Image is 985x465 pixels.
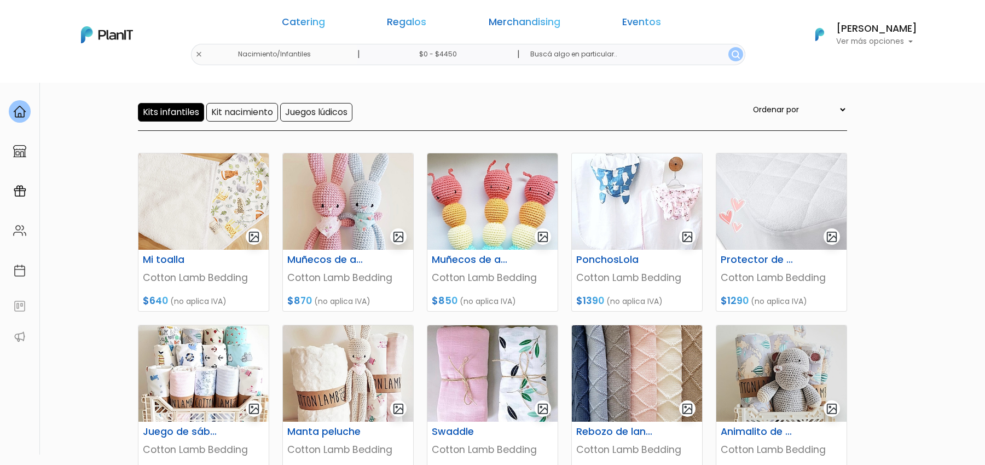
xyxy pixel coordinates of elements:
[392,231,405,243] img: gallery-light
[287,294,312,307] span: $870
[576,443,698,457] p: Cotton Lamb Bedding
[801,20,917,49] button: PlanIt Logo [PERSON_NAME] Ver más opciones
[13,185,26,198] img: campaigns-02234683943229c281be62815700db0a1741e53638e28bf9629b52c665b00959.svg
[13,224,26,237] img: people-662611757002400ad9ed0e3c099ab2801c6687ba6c219adb57efc949bc21e19d.svg
[357,48,360,61] p: |
[432,294,457,307] span: $850
[287,271,409,285] p: Cotton Lamb Bedding
[836,24,917,34] h6: [PERSON_NAME]
[138,325,269,422] img: thumb_sabanas.jpg
[537,231,549,243] img: gallery-light
[425,254,515,266] h6: Muñecos de apego: Ciempiés sonajero
[427,325,558,422] img: thumb_swaddle.jpg
[206,103,278,122] input: Kit nacimiento
[537,403,549,415] img: gallery-light
[136,426,226,438] h6: Juego de sábanas
[170,296,227,307] span: (no aplica IVA)
[522,44,745,65] input: Buscá algo en particular..
[195,51,202,58] img: close-6986928ebcb1d6c9903e3b54e860dbc4d054630f23adef3a32610726dff6a82b.svg
[576,271,698,285] p: Cotton Lamb Bedding
[808,22,832,47] img: PlanIt Logo
[143,294,168,307] span: $640
[517,48,520,61] p: |
[716,153,847,250] img: thumb_protector_colchon.jpg
[13,330,26,343] img: partners-52edf745621dab592f3b2c58e3bca9d71375a7ef29c3b500c9f145b62cc070d4.svg
[280,103,352,122] input: Juegos lúdicos
[489,18,560,31] a: Merchandising
[432,271,553,285] p: Cotton Lamb Bedding
[283,153,413,250] img: thumb_cotton_bunny.jpg
[13,145,26,158] img: marketplace-4ceaa7011d94191e9ded77b95e3339b90024bf715f7c57f8cf31f2d8c509eaba.svg
[427,153,558,312] a: gallery-light Muñecos de apego: Ciempiés sonajero Cotton Lamb Bedding $850 (no aplica IVA)
[432,443,553,457] p: Cotton Lamb Bedding
[13,105,26,118] img: home-e721727adea9d79c4d83392d1f703f7f8bce08238fde08b1acbfd93340b81755.svg
[570,426,659,438] h6: Rebozo de lana de algodón
[283,325,413,422] img: thumb_manta.jpg
[427,153,558,250] img: thumb_cienpies__1_.jpg
[56,10,158,32] div: ¿Necesitás ayuda?
[282,18,325,31] a: Catering
[836,38,917,45] p: Ver más opciones
[826,231,838,243] img: gallery-light
[425,426,515,438] h6: Swaddle
[387,18,426,31] a: Regalos
[248,403,260,415] img: gallery-light
[721,294,749,307] span: $1290
[622,18,661,31] a: Eventos
[716,153,847,312] a: gallery-light Protector de colchón Cotton Lamb Bedding $1290 (no aplica IVA)
[138,103,204,122] input: Kits infantiles
[570,254,659,266] h6: PonchosLola
[143,271,264,285] p: Cotton Lamb Bedding
[721,443,842,457] p: Cotton Lamb Bedding
[572,325,702,422] img: thumb_image_6483441__10_.png
[606,296,663,307] span: (no aplica IVA)
[751,296,807,307] span: (no aplica IVA)
[138,153,269,312] a: gallery-light Mi toalla Cotton Lamb Bedding $640 (no aplica IVA)
[13,264,26,277] img: calendar-87d922413cdce8b2cf7b7f5f62616a5cf9e4887200fb71536465627b3292af00.svg
[571,153,703,312] a: gallery-light PonchosLola Cotton Lamb Bedding $1390 (no aplica IVA)
[136,254,226,266] h6: Mi toalla
[287,443,409,457] p: Cotton Lamb Bedding
[681,403,694,415] img: gallery-light
[460,296,516,307] span: (no aplica IVA)
[81,26,133,43] img: PlanIt Logo
[714,426,804,438] h6: Animalito de apego: Cotton [PERSON_NAME]
[13,300,26,313] img: feedback-78b5a0c8f98aac82b08bfc38622c3050aee476f2c9584af64705fc4e61158814.svg
[826,403,838,415] img: gallery-light
[716,325,847,422] img: thumb_mu%C3%B1eco_de_apego_hipojpg.jpg
[248,231,260,243] img: gallery-light
[281,254,370,266] h6: Muñecos de apego: Cottonbunny
[143,443,264,457] p: Cotton Lamb Bedding
[732,50,740,59] img: search_button-432b6d5273f82d61273b3651a40e1bd1b912527efae98b1b7a1b2c0702e16a8d.svg
[721,271,842,285] p: Cotton Lamb Bedding
[392,403,405,415] img: gallery-light
[281,426,370,438] h6: Manta peluche
[576,294,604,307] span: $1390
[138,153,269,250] img: thumb_multiuso.png
[314,296,370,307] span: (no aplica IVA)
[714,254,804,266] h6: Protector de colchón
[681,231,694,243] img: gallery-light
[282,153,414,312] a: gallery-light Muñecos de apego: Cottonbunny Cotton Lamb Bedding $870 (no aplica IVA)
[572,153,702,250] img: thumb_Ponchos.jpg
